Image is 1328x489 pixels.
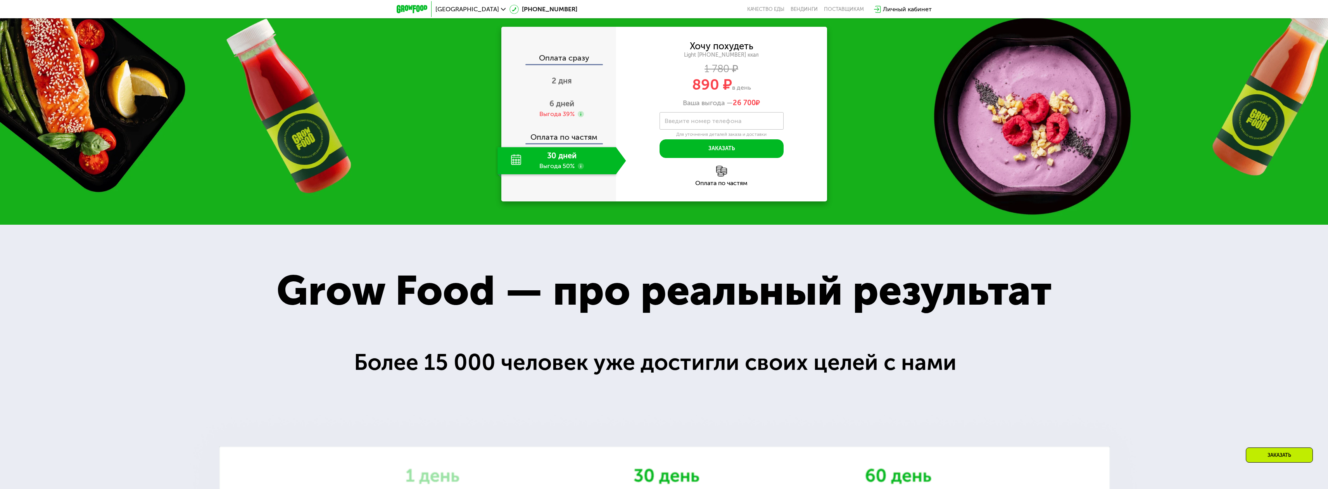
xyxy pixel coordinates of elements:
img: l6xcnZfty9opOoJh.png [716,166,727,177]
button: Заказать [660,139,784,158]
span: [GEOGRAPHIC_DATA] [435,6,499,12]
span: в день [732,84,751,91]
a: Качество еды [747,6,784,12]
div: 1 780 ₽ [616,65,827,73]
div: Grow Food — про реальный результат [246,259,1083,323]
span: 2 дня [552,76,572,85]
div: Light [PHONE_NUMBER] ккал [616,52,827,59]
div: Хочу похудеть [690,42,753,50]
span: 890 ₽ [692,76,732,94]
div: Более 15 000 человек уже достигли своих целей с нами [354,345,974,380]
span: 6 дней [549,99,574,108]
div: Оплата сразу [502,54,616,64]
div: Личный кабинет [883,5,932,14]
div: поставщикам [824,6,864,12]
div: Для уточнения деталей заказа и доставки [660,132,784,138]
div: Заказать [1246,447,1313,463]
a: Вендинги [791,6,818,12]
div: Ваша выгода — [616,99,827,108]
span: 26 700 [733,99,756,107]
a: [PHONE_NUMBER] [509,5,577,14]
span: ₽ [733,99,760,108]
label: Введите номер телефона [665,119,741,123]
div: Оплата по частям [502,125,616,143]
div: Выгода 39% [539,110,575,118]
div: Оплата по частям [616,180,827,186]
